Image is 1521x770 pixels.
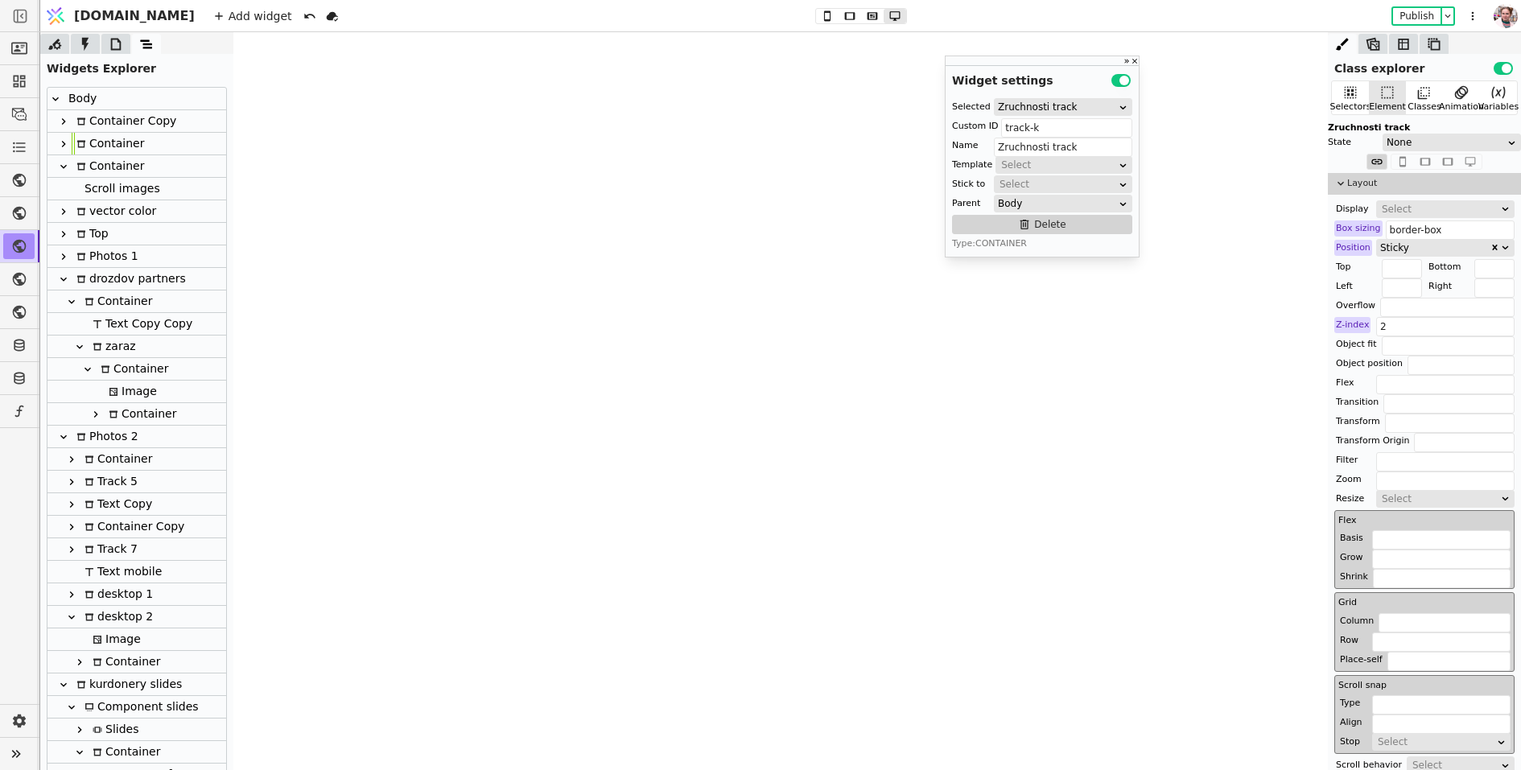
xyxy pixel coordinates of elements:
div: Select [1382,201,1498,217]
a: [DOMAIN_NAME] [40,1,203,31]
div: Container [80,448,152,470]
div: Select [1378,734,1494,750]
div: Image [47,381,226,403]
div: zaraz [88,336,136,357]
div: Template [952,157,992,173]
div: Zruchnosti track [1328,121,1521,135]
div: Filter [1334,452,1359,468]
div: Name [952,138,978,154]
div: Resize [1334,491,1366,507]
h4: Scroll snap [1338,679,1511,693]
div: Parent [952,196,980,212]
div: Selected [952,99,991,115]
div: Container [72,133,144,154]
div: State [1328,134,1351,150]
div: Image [104,381,157,402]
div: Right [1427,278,1453,294]
div: Image [88,628,141,650]
div: Overflow [1334,298,1377,314]
div: Position [1334,240,1372,256]
div: Container [96,358,168,380]
div: Grow [1338,550,1365,566]
div: Body [47,88,226,110]
div: Align [1338,714,1364,731]
div: Container [88,651,160,673]
div: Column [1338,613,1375,629]
div: Photos 2 [72,426,138,447]
div: Element [1369,101,1406,114]
div: Component slides [80,696,199,718]
div: desktop 1 [80,583,153,605]
div: Container Copy [47,516,226,538]
div: Left [1334,278,1354,294]
span: [DOMAIN_NAME] [74,6,195,26]
div: Photos 2 [47,426,226,448]
div: kurdonery slides [72,673,182,695]
div: Select [1382,491,1498,507]
div: Photos 1 [47,245,226,268]
div: kurdonery slides [47,673,226,696]
div: Text Copy [47,493,226,516]
div: Container [47,448,226,471]
div: Select [1001,157,1116,173]
div: Top [72,223,109,245]
div: Photos 1 [72,245,138,267]
div: Container [47,741,226,764]
img: 1611404642663-DSC_1169-po-%D1%81cropped.jpg [1494,2,1518,31]
div: Object fit [1334,336,1379,352]
h4: Flex [1338,514,1511,528]
div: Container [47,155,226,178]
div: desktop 2 [80,606,153,628]
div: Widgets Explorer [40,54,233,77]
div: Custom ID [952,118,998,134]
div: Container [47,290,226,313]
div: Body [64,88,97,109]
div: Component slides [47,696,226,719]
div: Flex [1334,375,1355,391]
div: drozdov partners [47,268,226,290]
div: Stop [1338,734,1362,750]
div: Type [1338,695,1362,711]
div: Place-self [1338,652,1384,668]
div: Zruchnosti track [998,99,1118,115]
div: Scroll images [80,178,160,200]
div: vector color [72,200,156,222]
div: Add widget [209,6,297,26]
div: Slides [47,719,226,741]
div: Select [1000,176,1116,192]
div: Container [80,290,152,312]
div: Selectors [1330,101,1371,114]
div: Type: CONTAINER [952,237,1132,250]
div: Row [1338,632,1360,649]
div: Container [47,358,226,381]
div: Stick to [952,176,985,192]
div: Track 5 [47,471,226,493]
div: Container Copy [72,110,176,132]
iframe: To enrich screen reader interactions, please activate Accessibility in Grammarly extension settings [233,32,1328,770]
div: desktop 2 [47,606,226,628]
div: Slides [88,719,138,740]
div: Scroll images [47,178,226,200]
div: Transition [1334,394,1380,410]
div: Z-index [1334,317,1371,333]
img: Logo [43,1,68,31]
div: Track 7 [80,538,138,560]
span: Layout [1347,177,1515,191]
button: Delete [952,215,1132,234]
div: Image [47,628,226,651]
div: drozdov partners [72,268,186,290]
div: Container [47,403,226,426]
div: Sticky [1380,240,1490,256]
div: Box sizing [1334,220,1383,237]
div: Variables [1478,101,1519,114]
div: Classes [1408,101,1441,114]
button: Publish [1393,8,1441,24]
div: Text mobile [80,561,162,583]
div: Container [104,403,176,425]
div: Text Copy [80,493,152,515]
div: vector color [47,200,226,223]
div: Text Copy Copy [47,313,226,336]
div: Container [47,133,226,155]
div: None [1387,134,1507,150]
div: Animation [1439,101,1484,114]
